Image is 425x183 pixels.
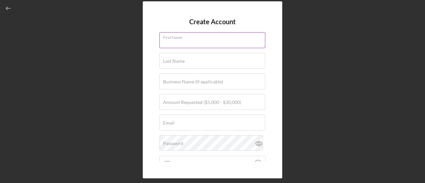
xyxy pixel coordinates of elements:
[189,18,236,26] h4: Create Account
[163,120,175,126] label: Email
[163,79,223,84] label: Business Name (if applicable)
[174,161,252,167] label: I'm not a robot
[163,141,183,146] label: Password
[163,100,241,105] label: Amount Requested ($5,000 - $30,000)
[163,33,265,40] label: First Name
[163,58,185,64] label: Last Name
